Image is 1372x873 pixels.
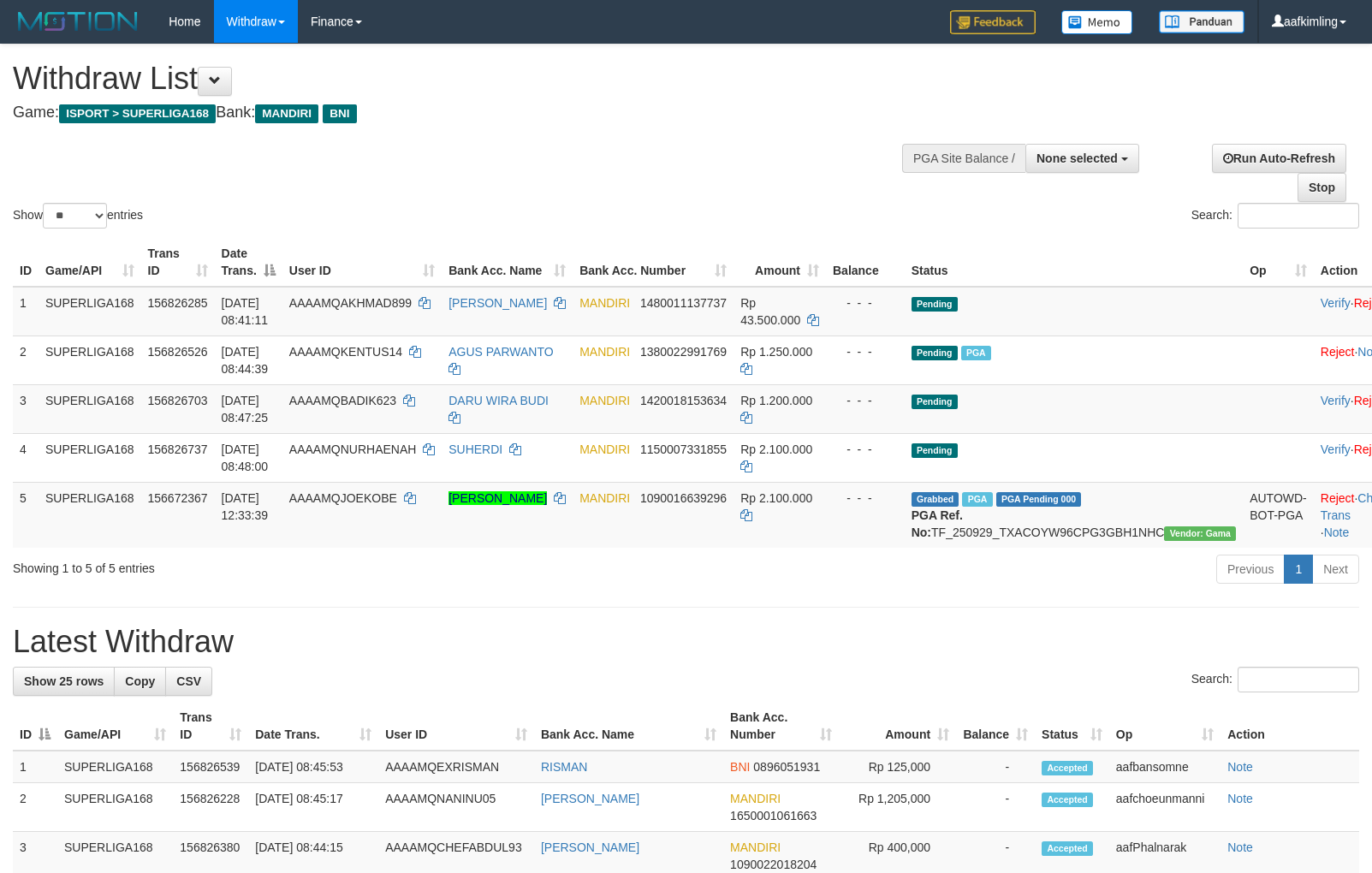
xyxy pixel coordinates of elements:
[173,702,248,751] th: Trans ID: activate to sort column ascending
[1321,394,1351,407] a: Verify
[1221,702,1359,751] th: Action
[215,238,282,287] th: Date Trans.: activate to sort column descending
[13,203,143,229] label: Show entries
[579,491,630,505] span: MANDIRI
[1042,793,1093,807] span: Accepted
[1042,841,1093,856] span: Accepted
[57,783,173,832] td: SUPERLIGA168
[148,491,208,505] span: 156672367
[912,443,958,458] span: Pending
[962,492,992,507] span: Marked by aafsengchandara
[640,296,727,310] span: Copy 1480011137737 to clipboard
[323,104,356,123] span: BNI
[833,294,898,312] div: - - -
[912,395,958,409] span: Pending
[176,674,201,688] span: CSV
[534,702,723,751] th: Bank Acc. Name: activate to sort column ascending
[541,840,639,854] a: [PERSON_NAME]
[13,625,1359,659] h1: Latest Withdraw
[640,491,727,505] span: Copy 1090016639296 to clipboard
[541,760,587,774] a: RISMAN
[1227,840,1253,854] a: Note
[579,296,630,310] span: MANDIRI
[125,674,155,688] span: Copy
[1159,10,1244,33] img: panduan.png
[448,345,553,359] a: AGUS PARWANTO
[740,345,812,359] span: Rp 1.250.000
[579,442,630,456] span: MANDIRI
[730,792,781,805] span: MANDIRI
[640,394,727,407] span: Copy 1420018153634 to clipboard
[173,783,248,832] td: 156826228
[448,491,547,505] a: [PERSON_NAME]
[1284,555,1313,584] a: 1
[378,751,534,783] td: AAAAMQEXRISMAN
[13,287,39,336] td: 1
[39,336,141,384] td: SUPERLIGA168
[956,751,1035,783] td: -
[1321,442,1351,456] a: Verify
[442,238,573,287] th: Bank Acc. Name: activate to sort column ascending
[289,442,417,456] span: AAAAMQNURHAENAH
[13,433,39,482] td: 4
[39,482,141,548] td: SUPERLIGA168
[734,238,826,287] th: Amount: activate to sort column ascending
[43,203,107,229] select: Showentries
[378,702,534,751] th: User ID: activate to sort column ascending
[826,238,905,287] th: Balance
[13,783,57,832] td: 2
[173,751,248,783] td: 156826539
[1321,491,1355,505] a: Reject
[956,783,1035,832] td: -
[148,345,208,359] span: 156826526
[740,296,800,327] span: Rp 43.500.000
[905,238,1243,287] th: Status
[839,783,956,832] td: Rp 1,205,000
[573,238,734,287] th: Bank Acc. Number: activate to sort column ascending
[1238,667,1359,692] input: Search:
[378,783,534,832] td: AAAAMQNANINU05
[1061,10,1133,34] img: Button%20Memo.svg
[833,490,898,507] div: - - -
[448,296,547,310] a: [PERSON_NAME]
[640,442,727,456] span: Copy 1150007331855 to clipboard
[39,384,141,433] td: SUPERLIGA168
[282,238,442,287] th: User ID: activate to sort column ascending
[13,336,39,384] td: 2
[912,492,959,507] span: Grabbed
[222,296,269,327] span: [DATE] 08:41:11
[730,760,750,774] span: BNI
[248,702,378,751] th: Date Trans.: activate to sort column ascending
[39,238,141,287] th: Game/API: activate to sort column ascending
[1109,751,1221,783] td: aafbansomne
[1216,555,1285,584] a: Previous
[839,702,956,751] th: Amount: activate to sort column ascending
[1243,482,1314,548] td: AUTOWD-BOT-PGA
[1036,151,1118,165] span: None selected
[833,343,898,360] div: - - -
[579,345,630,359] span: MANDIRI
[13,553,559,577] div: Showing 1 to 5 of 5 entries
[148,394,208,407] span: 156826703
[1312,555,1359,584] a: Next
[833,441,898,458] div: - - -
[57,702,173,751] th: Game/API: activate to sort column ascending
[1212,144,1346,173] a: Run Auto-Refresh
[13,384,39,433] td: 3
[541,792,639,805] a: [PERSON_NAME]
[141,238,215,287] th: Trans ID: activate to sort column ascending
[165,667,212,696] a: CSV
[839,751,956,783] td: Rp 125,000
[833,392,898,409] div: - - -
[289,491,397,505] span: AAAAMQJOEKOBE
[39,287,141,336] td: SUPERLIGA168
[1227,760,1253,774] a: Note
[1298,173,1346,202] a: Stop
[13,9,143,34] img: MOTION_logo.png
[13,62,898,96] h1: Withdraw List
[961,346,991,360] span: Marked by aafchoeunmanni
[289,394,396,407] span: AAAAMQBADIK623
[255,104,318,123] span: MANDIRI
[57,751,173,783] td: SUPERLIGA168
[13,482,39,548] td: 5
